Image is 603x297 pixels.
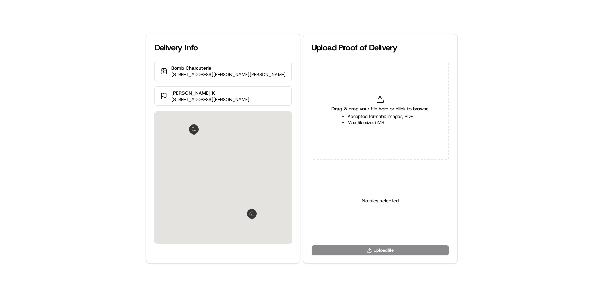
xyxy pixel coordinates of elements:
[348,120,413,126] li: Max file size: 5MB
[331,105,429,112] span: Drag & drop your file here or click to browse
[154,42,292,53] div: Delivery Info
[312,42,449,53] div: Upload Proof of Delivery
[348,113,413,120] li: Accepted formats: Images, PDF
[171,96,249,103] p: [STREET_ADDRESS][PERSON_NAME]
[171,65,286,72] p: Bomb Charcuterie
[171,90,249,96] p: [PERSON_NAME] K
[171,72,286,78] p: [STREET_ADDRESS][PERSON_NAME][PERSON_NAME]
[362,197,399,204] p: No files selected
